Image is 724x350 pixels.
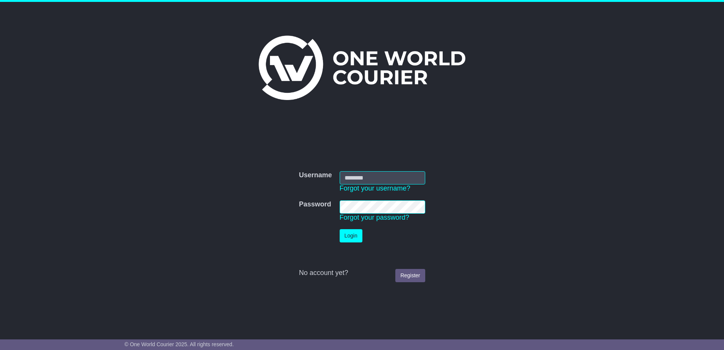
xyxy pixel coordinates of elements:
label: Password [299,200,331,209]
button: Login [340,229,362,242]
a: Forgot your username? [340,184,410,192]
a: Register [395,269,425,282]
a: Forgot your password? [340,214,409,221]
img: One World [259,36,465,100]
span: © One World Courier 2025. All rights reserved. [125,341,234,347]
label: Username [299,171,332,180]
div: No account yet? [299,269,425,277]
